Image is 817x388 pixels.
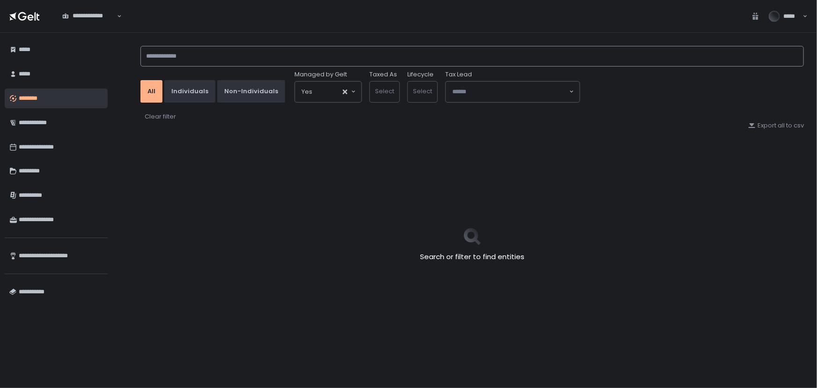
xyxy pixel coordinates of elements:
[446,82,580,102] div: Search for option
[145,112,176,121] div: Clear filter
[171,87,208,96] div: Individuals
[224,87,278,96] div: Non-Individuals
[295,82,361,102] div: Search for option
[140,80,162,103] button: All
[144,112,177,121] button: Clear filter
[312,87,342,97] input: Search for option
[413,87,432,96] span: Select
[420,252,524,262] h2: Search or filter to find entities
[62,20,116,30] input: Search for option
[748,121,804,130] button: Export all to csv
[147,87,155,96] div: All
[56,7,122,26] div: Search for option
[369,70,397,79] label: Taxed As
[164,80,215,103] button: Individuals
[375,87,394,96] span: Select
[452,87,568,97] input: Search for option
[302,87,312,97] span: Yes
[343,90,347,94] button: Clear Selected
[294,70,347,79] span: Managed by Gelt
[445,70,472,79] span: Tax Lead
[217,80,285,103] button: Non-Individuals
[407,70,434,79] label: Lifecycle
